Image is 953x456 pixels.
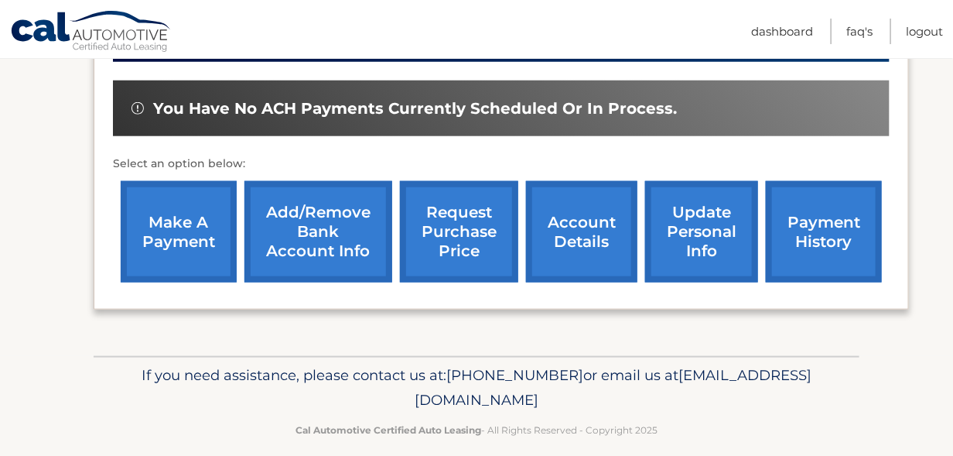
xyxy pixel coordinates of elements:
a: payment history [766,181,882,283]
a: Cal Automotive [10,10,172,55]
a: Dashboard [751,19,813,44]
a: request purchase price [400,181,518,283]
p: Select an option below: [113,155,890,173]
span: [PHONE_NUMBER] [446,366,583,384]
span: [EMAIL_ADDRESS][DOMAIN_NAME] [415,366,811,409]
a: account details [526,181,637,283]
a: FAQ's [846,19,873,44]
p: - All Rights Reserved - Copyright 2025 [104,422,849,438]
a: make a payment [121,181,237,283]
a: Logout [906,19,943,44]
p: If you need assistance, please contact us at: or email us at [104,363,849,413]
a: Add/Remove bank account info [244,181,392,283]
span: You have no ACH payments currently scheduled or in process. [153,99,677,118]
strong: Cal Automotive Certified Auto Leasing [295,424,481,436]
a: update personal info [645,181,758,283]
img: alert-white.svg [132,102,144,115]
